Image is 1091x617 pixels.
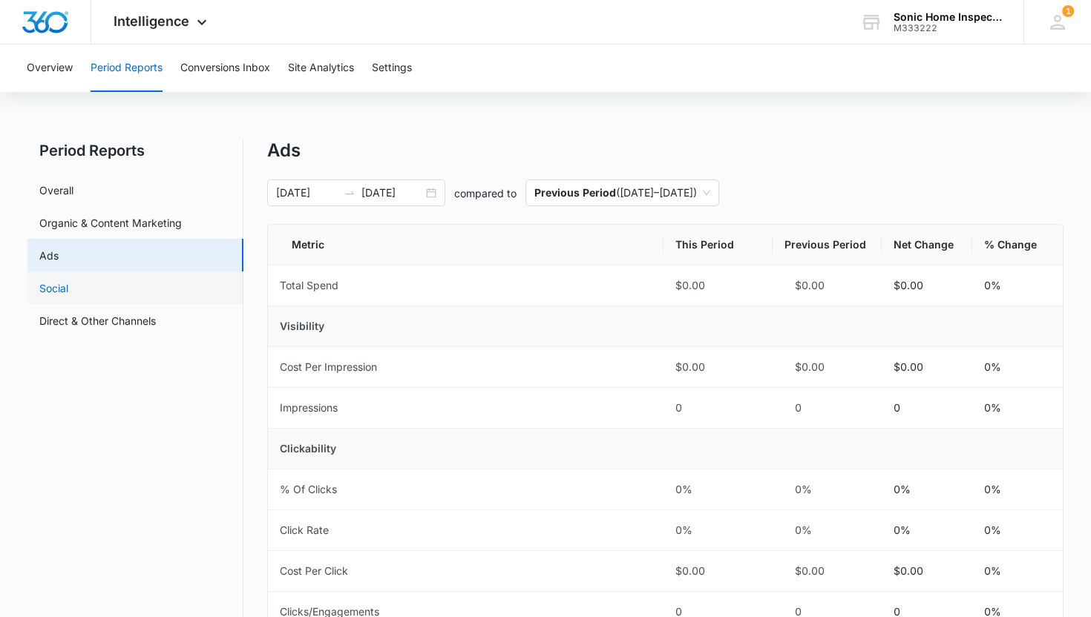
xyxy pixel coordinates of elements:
[268,429,1064,469] td: Clickability
[114,13,189,29] span: Intelligence
[534,180,710,205] span: ( [DATE] – [DATE] )
[39,313,156,329] a: Direct & Other Channels
[1062,5,1074,17] span: 1
[344,187,356,199] span: to
[894,563,923,579] p: $0.00
[534,186,616,199] p: Previous Period
[784,522,870,538] div: 0%
[675,277,761,294] div: $0.00
[267,139,301,162] h1: Ads
[280,359,377,375] div: Cost Per Impression
[894,481,911,498] p: 0%
[454,185,517,201] p: compared to
[784,563,870,579] div: $0.00
[894,11,1002,23] div: account name
[984,359,1001,375] p: 0%
[984,277,1001,294] p: 0%
[39,248,59,263] a: Ads
[675,359,761,375] div: $0.00
[894,359,923,375] p: $0.00
[280,277,338,294] div: Total Spend
[773,225,882,265] th: Previous Period
[784,359,870,375] div: $0.00
[675,563,761,579] div: $0.00
[372,44,412,92] button: Settings
[664,225,773,265] th: This Period
[280,481,337,498] div: % Of Clicks
[675,481,761,498] div: 0%
[894,400,900,416] p: 0
[984,400,1001,416] p: 0%
[984,481,1001,498] p: 0%
[280,522,329,538] div: Click Rate
[675,522,761,538] div: 0%
[882,225,972,265] th: Net Change
[361,185,423,201] input: End date
[288,44,354,92] button: Site Analytics
[280,400,338,416] div: Impressions
[784,277,870,294] div: $0.00
[39,182,73,198] a: Overall
[784,481,870,498] div: 0%
[894,23,1002,33] div: account id
[39,280,68,296] a: Social
[984,563,1001,579] p: 0%
[39,215,182,231] a: Organic & Content Marketing
[276,185,338,201] input: Start date
[344,187,356,199] span: swap-right
[27,139,243,162] h2: Period Reports
[268,225,664,265] th: Metric
[784,400,870,416] div: 0
[675,400,761,416] div: 0
[91,44,163,92] button: Period Reports
[180,44,270,92] button: Conversions Inbox
[27,44,73,92] button: Overview
[894,522,911,538] p: 0%
[268,306,1064,347] td: Visibility
[972,225,1063,265] th: % Change
[280,563,348,579] div: Cost Per Click
[984,522,1001,538] p: 0%
[894,277,923,294] p: $0.00
[1062,5,1074,17] div: notifications count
